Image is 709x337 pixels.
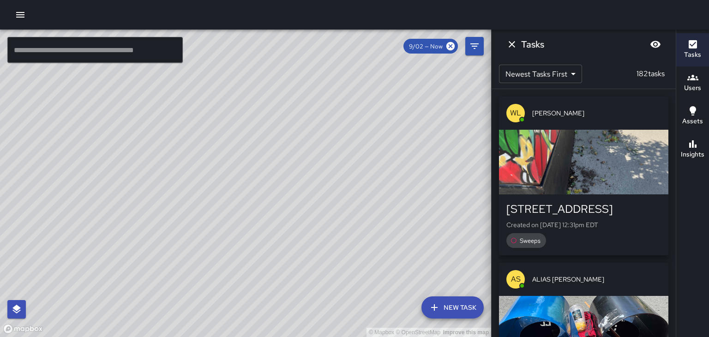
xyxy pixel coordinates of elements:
[684,50,701,60] h6: Tasks
[499,65,582,83] div: Newest Tasks First
[532,275,661,284] span: ALIAS [PERSON_NAME]
[503,35,521,54] button: Dismiss
[646,35,665,54] button: Blur
[506,202,661,217] div: [STREET_ADDRESS]
[633,68,668,79] p: 182 tasks
[676,33,709,66] button: Tasks
[510,108,521,119] p: WL
[499,96,668,255] button: WL[PERSON_NAME][STREET_ADDRESS]Created on [DATE] 12:31pm EDTSweeps
[421,296,484,319] button: New Task
[403,39,458,54] div: 9/02 — Now
[506,220,661,229] p: Created on [DATE] 12:31pm EDT
[403,42,448,50] span: 9/02 — Now
[514,237,546,245] span: Sweeps
[682,116,703,126] h6: Assets
[676,133,709,166] button: Insights
[465,37,484,55] button: Filters
[684,83,701,93] h6: Users
[676,100,709,133] button: Assets
[521,37,544,52] h6: Tasks
[681,150,704,160] h6: Insights
[532,108,661,118] span: [PERSON_NAME]
[511,274,521,285] p: AS
[676,66,709,100] button: Users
